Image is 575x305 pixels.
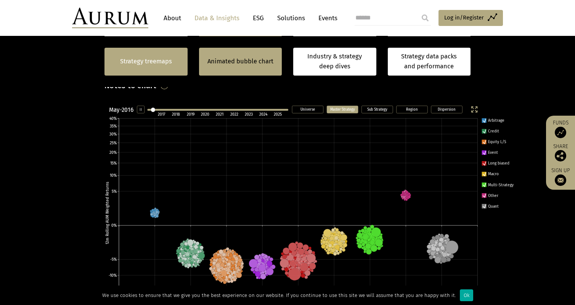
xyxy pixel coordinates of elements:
span: Log in/Register [444,13,484,22]
img: Sign up to our newsletter [555,174,566,186]
a: About [160,11,185,25]
a: Log in/Register [438,10,503,26]
a: ESG [249,11,268,25]
a: Sign up [550,167,571,186]
a: Events [315,11,337,25]
img: Aurum [72,8,148,28]
a: Solutions [273,11,309,25]
input: Submit [418,10,433,26]
div: Ok [460,289,473,301]
a: Strategy treemaps [120,56,172,66]
div: Share [550,144,571,161]
img: Access Funds [555,127,566,138]
a: Data & Insights [191,11,243,25]
a: Industry & strategy deep dives [293,48,376,76]
a: Strategy data packs and performance [388,48,471,76]
img: Share this post [555,150,566,161]
a: Animated bubble chart [207,56,273,66]
a: Funds [550,119,571,138]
